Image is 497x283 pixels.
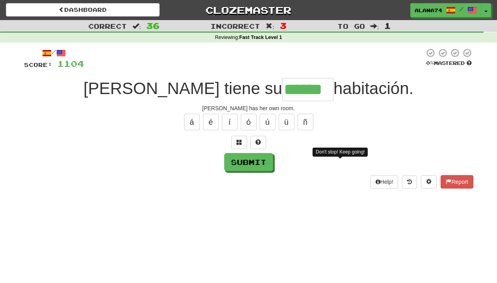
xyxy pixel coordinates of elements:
[132,23,141,30] span: :
[370,23,379,30] span: :
[426,60,434,66] span: 0 %
[203,114,219,130] button: é
[337,22,365,30] span: To go
[415,7,442,14] span: Alana74
[88,22,127,30] span: Correct
[370,175,398,189] button: Help!
[410,3,481,17] a: Alana74 /
[266,23,274,30] span: :
[171,3,325,17] a: Clozemaster
[441,175,473,189] button: Report
[84,79,282,98] span: [PERSON_NAME] tiene su
[241,114,257,130] button: ó
[260,114,275,130] button: ú
[222,114,238,130] button: í
[210,22,260,30] span: Incorrect
[24,48,84,58] div: /
[402,175,417,189] button: Round history (alt+y)
[184,114,200,130] button: á
[313,148,368,157] div: Don't stop! Keep going!
[333,79,413,98] span: habitación.
[279,114,294,130] button: ü
[57,59,84,68] span: 1104
[24,61,52,68] span: Score:
[6,3,160,17] a: Dashboard
[224,153,273,171] button: Submit
[298,114,313,130] button: ñ
[250,136,266,149] button: Single letter hint - you only get 1 per sentence and score half the points! alt+h
[280,21,287,30] span: 3
[460,6,463,12] span: /
[146,21,160,30] span: 36
[24,104,473,112] div: [PERSON_NAME] has her own room.
[384,21,391,30] span: 1
[239,35,282,40] strong: Fast Track Level 1
[231,136,247,149] button: Switch sentence to multiple choice alt+p
[424,60,473,67] div: Mastered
